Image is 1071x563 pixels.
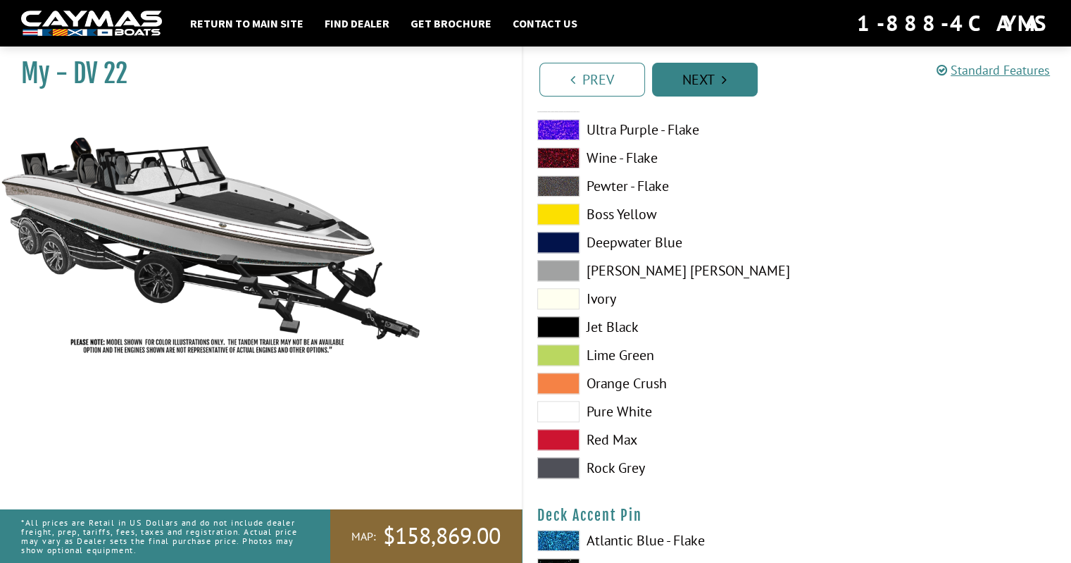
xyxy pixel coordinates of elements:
div: 1-888-4CAYMAS [857,8,1050,39]
label: [PERSON_NAME] [PERSON_NAME] [537,260,783,281]
a: MAP:$158,869.00 [330,509,522,563]
label: Deepwater Blue [537,232,783,253]
label: Lime Green [537,345,783,366]
a: Return to main site [183,14,311,32]
span: $158,869.00 [383,521,501,551]
a: Next [652,63,758,97]
label: Jet Black [537,316,783,338]
a: Get Brochure [403,14,499,32]
label: Boss Yellow [537,204,783,225]
span: MAP: [351,529,376,544]
label: Pure White [537,401,783,422]
p: *All prices are Retail in US Dollars and do not include dealer freight, prep, tariffs, fees, taxe... [21,511,299,562]
label: Red Max [537,429,783,450]
a: Prev [539,63,645,97]
a: Contact Us [506,14,584,32]
img: white-logo-c9c8dbefe5ff5ceceb0f0178aa75bf4bb51f6bca0971e226c86eb53dfe498488.png [21,11,162,37]
label: Pewter - Flake [537,175,783,197]
h4: Deck Accent Pin [537,507,1058,524]
a: Find Dealer [318,14,396,32]
label: Ultra Purple - Flake [537,119,783,140]
label: Ivory [537,288,783,309]
label: Orange Crush [537,373,783,394]
label: Wine - Flake [537,147,783,168]
h1: My - DV 22 [21,58,487,89]
label: Atlantic Blue - Flake [537,530,783,551]
label: Rock Grey [537,457,783,478]
a: Standard Features [937,62,1050,78]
